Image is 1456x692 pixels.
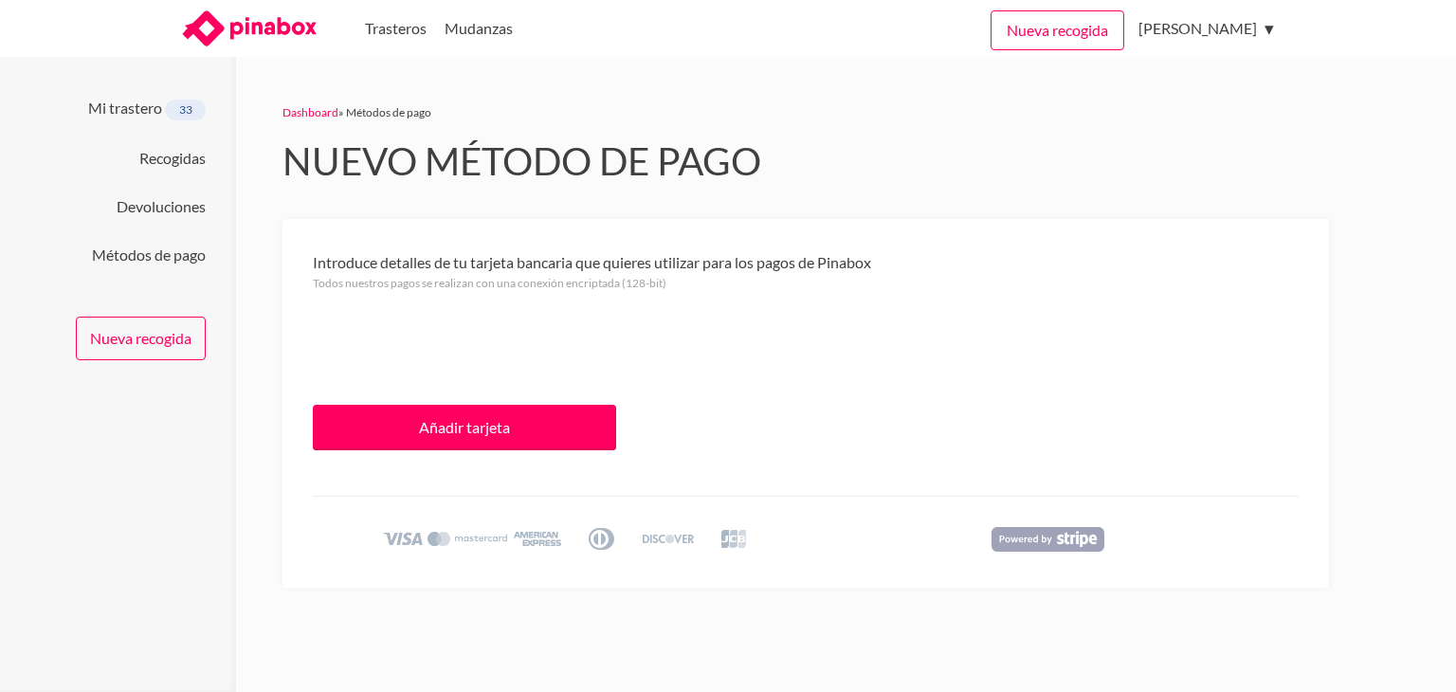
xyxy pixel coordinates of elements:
[282,102,1329,122] div: » Métodos de pago
[991,10,1124,50] a: Nueva recogida
[313,249,1299,465] form: Introduce detalles de tu tarjeta bancaria que quieres utilizar para los pagos de Pinabox
[117,197,206,215] a: Devoluciones
[282,105,338,119] a: Dashboard
[282,137,1329,186] h2: Nuevo método de pago
[139,149,206,167] a: Recogidas
[313,276,1299,291] div: Todos nuestros pagos se realizan con una conexión encriptada (128-bit)
[165,100,206,120] span: 33
[88,99,162,117] a: Mi trastero
[92,246,206,264] a: Métodos de pago
[313,405,616,450] input: Añadir tarjeta
[76,317,206,360] a: Nueva recogida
